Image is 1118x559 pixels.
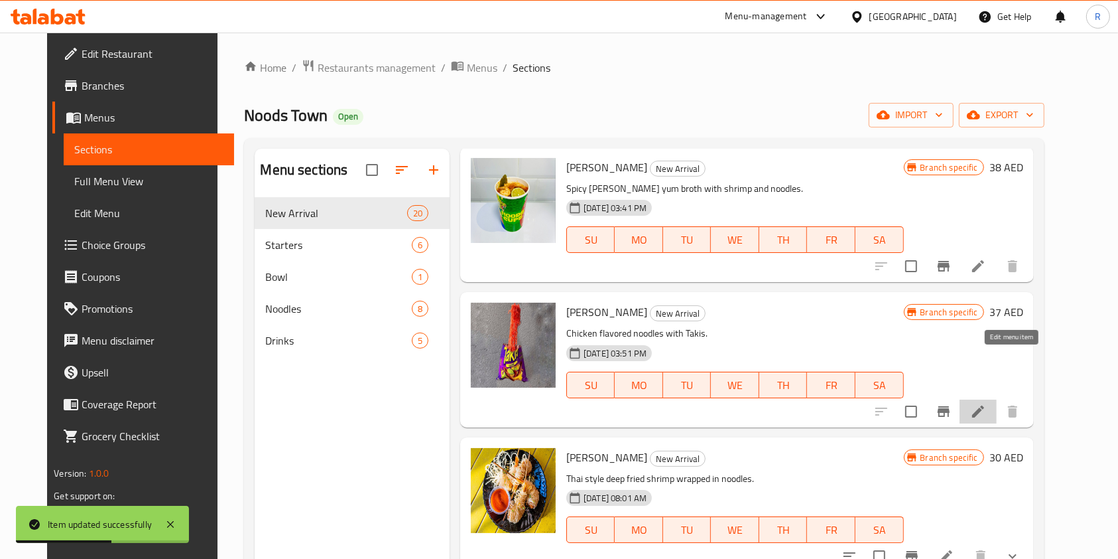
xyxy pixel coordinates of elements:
span: [PERSON_NAME] [566,447,647,467]
span: Menus [84,110,223,125]
button: TU [663,517,712,543]
a: Sections [64,133,234,165]
span: [PERSON_NAME] [566,157,647,177]
a: Support.OpsPlatform [54,501,138,518]
span: New Arrival [265,205,406,221]
span: Sections [74,141,223,157]
button: SU [566,226,615,253]
div: [GEOGRAPHIC_DATA] [869,9,957,24]
span: TH [765,376,802,395]
span: Drinks [265,333,411,349]
span: Noods Town [244,100,328,130]
span: WE [716,230,754,250]
div: items [407,205,428,221]
a: Edit menu item [970,258,986,274]
a: Coverage Report [52,388,234,420]
button: FR [807,372,855,398]
div: Noodles8 [255,293,450,325]
button: SA [855,517,904,543]
div: Drinks5 [255,325,450,357]
button: TH [759,226,808,253]
span: TU [668,376,706,395]
nav: Menu sections [255,192,450,362]
a: Restaurants management [302,59,436,76]
span: SA [861,520,899,540]
span: Coupons [82,269,223,285]
div: Starters [265,237,411,253]
div: Bowl [265,269,411,285]
span: SA [861,376,899,395]
span: SU [572,520,609,540]
button: MO [615,226,663,253]
img: Tom Yum Noodles [471,158,556,243]
button: MO [615,517,663,543]
span: Restaurants management [318,60,436,76]
button: WE [711,517,759,543]
button: SU [566,372,615,398]
span: New Arrival [651,451,705,467]
button: delete [997,250,1028,282]
span: 6 [412,239,428,252]
span: import [879,107,943,123]
span: Sort sections [386,154,418,186]
div: Starters6 [255,229,450,261]
a: Branches [52,70,234,102]
div: New Arrival [650,305,706,321]
p: Thai style deep fried shrimp wrapped in noodles. [566,471,903,487]
span: Coverage Report [82,396,223,412]
button: TU [663,226,712,253]
span: Select to update [897,398,925,426]
span: Sections [513,60,550,76]
button: WE [711,372,759,398]
span: FR [812,520,850,540]
button: Branch-specific-item [928,396,960,428]
div: Open [333,109,363,125]
span: Menus [467,60,497,76]
span: Open [333,111,363,122]
span: TU [668,230,706,250]
span: SU [572,230,609,250]
span: Branch specific [915,306,983,319]
span: Select all sections [358,156,386,184]
span: Grocery Checklist [82,428,223,444]
a: Edit Menu [64,197,234,229]
span: Branch specific [915,161,983,174]
a: Edit Restaurant [52,38,234,70]
span: Upsell [82,364,223,380]
a: Grocery Checklist [52,420,234,452]
li: / [441,60,446,76]
a: Menus [52,102,234,133]
div: New Arrival [650,451,706,467]
a: Full Menu View [64,165,234,197]
span: Get support on: [54,487,115,505]
li: / [292,60,296,76]
span: [DATE] 03:41 PM [578,202,652,214]
h2: Menu sections [260,160,347,180]
span: Select to update [897,252,925,280]
button: FR [807,226,855,253]
button: WE [711,226,759,253]
span: TH [765,520,802,540]
span: New Arrival [651,161,705,177]
div: items [412,269,428,285]
a: Coupons [52,261,234,293]
nav: breadcrumb [244,59,1044,76]
a: Home [244,60,286,76]
h6: 38 AED [989,158,1023,177]
div: New Arrival [650,161,706,177]
span: TH [765,230,802,250]
span: export [969,107,1034,123]
div: Menu-management [725,9,807,25]
span: SU [572,376,609,395]
span: Promotions [82,301,223,317]
button: MO [615,372,663,398]
span: Full Menu View [74,173,223,189]
h6: 30 AED [989,448,1023,467]
div: New Arrival20 [255,197,450,229]
button: SA [855,372,904,398]
a: Menus [451,59,497,76]
div: Bowl1 [255,261,450,293]
span: TU [668,520,706,540]
span: MO [620,520,658,540]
